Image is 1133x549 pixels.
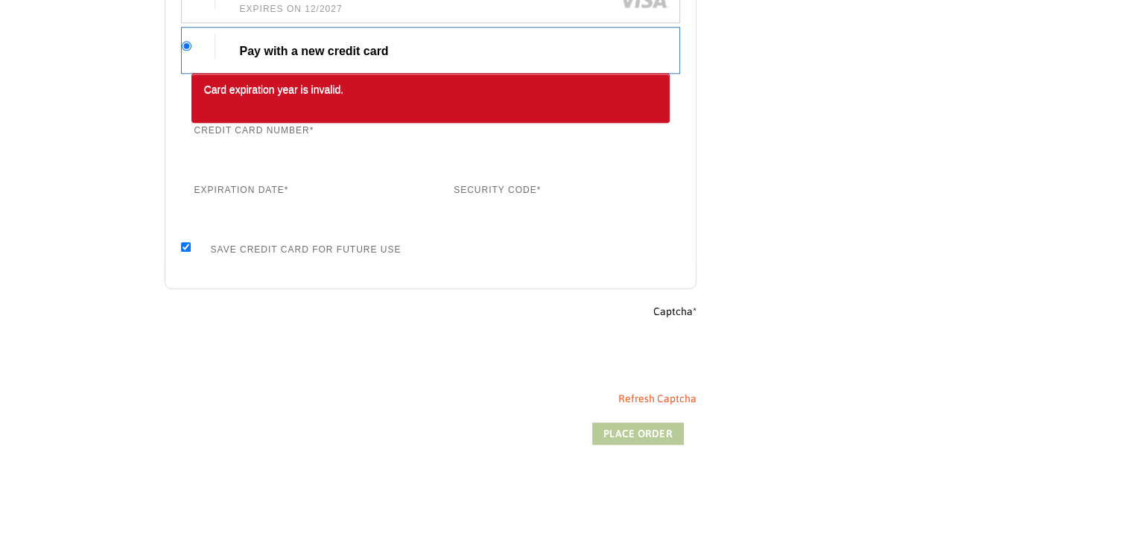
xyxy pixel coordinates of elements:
[181,183,421,197] label: Expiration date
[165,303,696,321] label: Captcha
[440,183,680,197] label: Security code
[165,329,391,387] iframe: reCAPTCHA
[204,82,657,98] li: Card expiration year is invalid.
[240,4,343,14] span: Expires on 12/2027
[240,44,389,59] p: Pay with a new credit card
[618,393,696,404] a: Refresh Captcha
[197,244,402,255] label: Save Credit Card for Future Use
[181,123,680,138] label: Credit Card number
[592,422,684,445] button: Place order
